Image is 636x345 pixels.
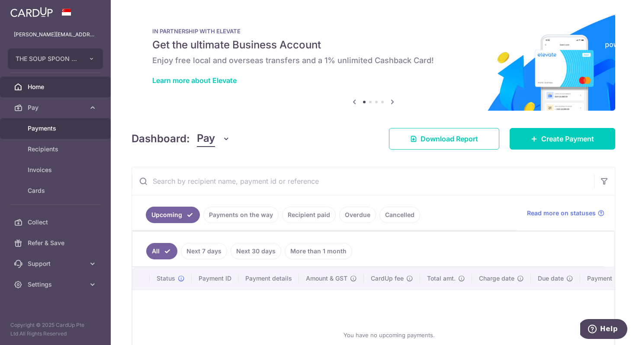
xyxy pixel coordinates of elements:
[580,319,627,341] iframe: Opens a widget where you can find more information
[157,274,175,283] span: Status
[282,207,336,223] a: Recipient paid
[197,131,230,147] button: Pay
[231,243,281,259] a: Next 30 days
[16,54,80,63] span: THE SOUP SPOON PTE LTD
[132,167,594,195] input: Search by recipient name, payment id or reference
[527,209,596,217] span: Read more on statuses
[197,131,215,147] span: Pay
[285,243,352,259] a: More than 1 month
[192,267,238,290] th: Payment ID
[28,186,85,195] span: Cards
[146,207,200,223] a: Upcoming
[427,274,456,283] span: Total amt.
[421,134,478,144] span: Download Report
[28,239,85,247] span: Refer & Save
[306,274,347,283] span: Amount & GST
[28,124,85,133] span: Payments
[527,209,604,217] a: Read more on statuses
[371,274,404,283] span: CardUp fee
[541,134,594,144] span: Create Payment
[203,207,279,223] a: Payments on the way
[479,274,514,283] span: Charge date
[8,48,103,69] button: THE SOUP SPOON PTE LTD
[389,128,499,150] a: Download Report
[339,207,376,223] a: Overdue
[10,7,53,17] img: CardUp
[152,38,594,52] h5: Get the ultimate Business Account
[132,131,190,147] h4: Dashboard:
[14,30,97,39] p: [PERSON_NAME][EMAIL_ADDRESS][PERSON_NAME][DOMAIN_NAME]
[28,280,85,289] span: Settings
[379,207,420,223] a: Cancelled
[238,267,299,290] th: Payment details
[28,218,85,227] span: Collect
[28,83,85,91] span: Home
[132,14,615,111] img: Renovation banner
[152,55,594,66] h6: Enjoy free local and overseas transfers and a 1% unlimited Cashback Card!
[146,243,177,259] a: All
[28,103,85,112] span: Pay
[28,259,85,268] span: Support
[152,28,594,35] p: IN PARTNERSHIP WITH ELEVATE
[181,243,227,259] a: Next 7 days
[538,274,564,283] span: Due date
[152,76,237,85] a: Learn more about Elevate
[28,145,85,153] span: Recipients
[510,128,615,150] a: Create Payment
[28,166,85,174] span: Invoices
